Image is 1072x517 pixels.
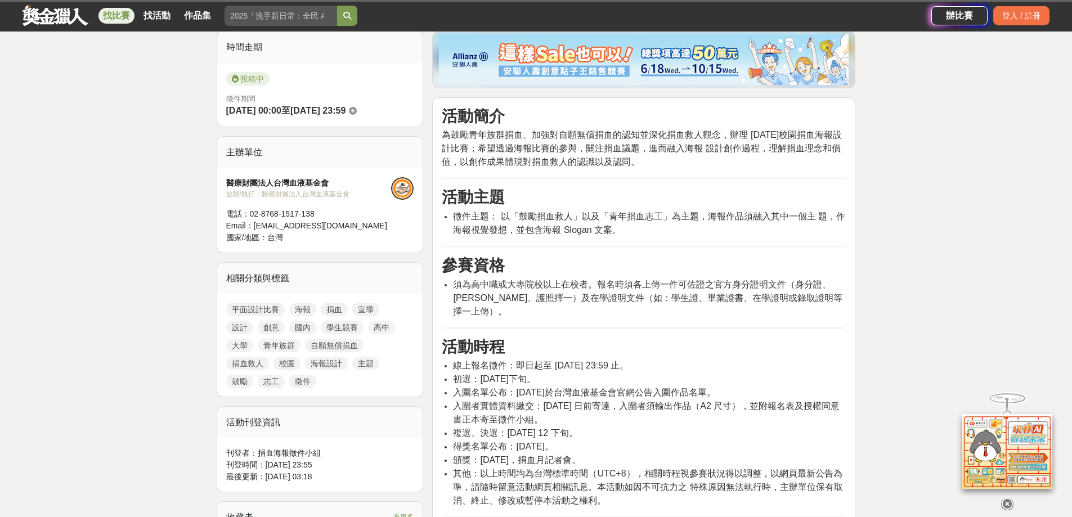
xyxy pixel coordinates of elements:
a: 捐血 [321,303,348,316]
a: 自願無償捐血 [305,339,364,352]
a: 鼓勵 [226,375,253,388]
span: 台灣 [267,233,283,242]
strong: 活動時程 [442,338,505,356]
a: 捐血救人 [226,357,269,370]
div: 刊登者： 捐血海報徵件小組 [226,447,414,459]
a: 主題 [352,357,379,370]
a: 辦比賽 [931,6,988,25]
strong: 活動主題 [442,188,505,206]
a: 平面設計比賽 [226,303,285,316]
div: 最後更新： [DATE] 03:18 [226,471,414,483]
strong: 參賽資格 [442,257,505,274]
a: 青年族群 [258,339,300,352]
span: 頒獎：[DATE]，捐血月記者會。 [453,455,580,465]
div: 刊登時間： [DATE] 23:55 [226,459,414,471]
div: 時間走期 [217,32,423,63]
img: dcc59076-91c0-4acb-9c6b-a1d413182f46.png [439,34,849,85]
div: 相關分類與標籤 [217,263,423,294]
div: 活動刊登資訊 [217,407,423,438]
div: Email： [EMAIL_ADDRESS][DOMAIN_NAME] [226,220,392,232]
a: 大學 [226,339,253,352]
a: 創意 [258,321,285,334]
div: 協辦/執行： 醫療財團法人台灣血液基金會 [226,189,392,199]
a: 設計 [226,321,253,334]
span: 得獎名單公布：[DATE]。 [453,442,553,451]
img: d2146d9a-e6f6-4337-9592-8cefde37ba6b.png [962,413,1052,488]
span: 國家/地區： [226,233,268,242]
span: [DATE] 00:00 [226,106,281,115]
span: 須為高中職或大專院校以上在校者。報名時須各上傳一件可佐證之官方身分證明文件（身分證、[PERSON_NAME]、護照擇一）及在學證明文件（如：學生證、畢業證書、在學證明或錄取證明等擇一上傳）。 [453,280,842,316]
a: 找活動 [139,8,175,24]
strong: 活動簡介 [442,107,505,125]
div: 醫療財團法人台灣血液基金會 [226,177,392,189]
span: 徵件主題： 以「鼓勵捐血救人」以及「青年捐血志工」為主題，海報作品須融入其中一個主 題，作海報視覺發想，並包含海報 Slogan 文案。 [453,212,845,235]
span: 徵件期間 [226,95,255,103]
span: 入圍者實體資料繳交：[DATE] 日前寄達，入圍者須輸出作品（A2 尺寸），並附報名表及授權同意書正本寄至徵件小組。 [453,401,840,424]
span: 線上報名徵件：即日起至 [DATE] 23:59 止。 [453,361,629,370]
span: [DATE] 23:59 [290,106,346,115]
a: 海報 [289,303,316,316]
span: 為鼓勵青年族群捐血、加強對自願無償捐血的認知並深化捐血救人觀念，辦理 [DATE]校園捐血海報設計比賽；希望透過海報比賽的參與，關注捐血議題，進而融入海報 設計創作過程，理解捐血理念和價值，以創... [442,130,842,167]
a: 高中 [368,321,395,334]
a: 作品集 [180,8,216,24]
a: 校園 [273,357,300,370]
a: 海報設計 [305,357,348,370]
span: 入圍名單公布：[DATE]於台灣血液基金會官網公告入圍作品名單。 [453,388,715,397]
span: 複選、決選：[DATE] 12 下旬。 [453,428,577,438]
a: 國內 [289,321,316,334]
span: 投稿中 [226,72,270,86]
span: 初選：[DATE]下旬。 [453,374,535,384]
a: 徵件 [289,375,316,388]
span: 至 [281,106,290,115]
input: 2025「洗手新日常：全民 ALL IN」洗手歌全台徵選 [225,6,337,26]
a: 宣導 [352,303,379,316]
div: 主辦單位 [217,137,423,168]
div: 電話： 02-8768-1517-138 [226,208,392,220]
a: 學生競賽 [321,321,364,334]
a: 找比賽 [98,8,134,24]
a: 志工 [258,375,285,388]
span: 其他：以上時間均為台灣標準時間（UTC+8），相關時程視參賽狀況得以調整，以網頁最新公告為準，請隨時留意活動網頁相關訊息。本活動如因不可抗力之 特殊原因無法執行時，主辦單位保有取消、終止、修改或... [453,469,842,505]
div: 登入 / 註冊 [993,6,1049,25]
